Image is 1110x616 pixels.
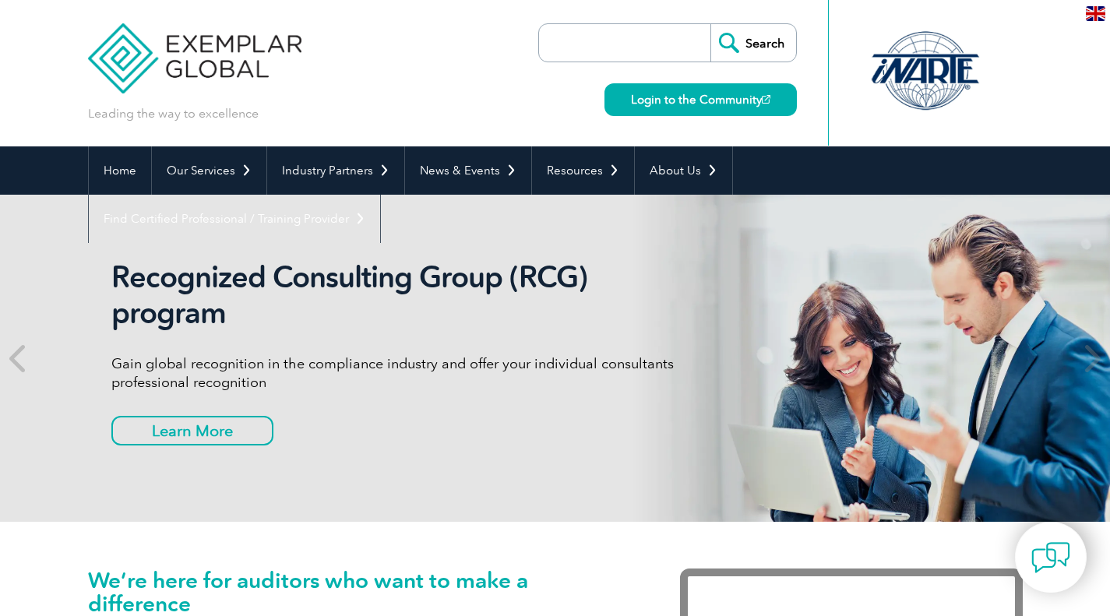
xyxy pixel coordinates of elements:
[710,24,796,62] input: Search
[111,354,696,392] p: Gain global recognition in the compliance industry and offer your individual consultants professi...
[405,146,531,195] a: News & Events
[635,146,732,195] a: About Us
[88,105,259,122] p: Leading the way to excellence
[89,146,151,195] a: Home
[111,416,273,445] a: Learn More
[152,146,266,195] a: Our Services
[88,568,633,615] h1: We’re here for auditors who want to make a difference
[532,146,634,195] a: Resources
[1086,6,1105,21] img: en
[1031,538,1070,577] img: contact-chat.png
[89,195,380,243] a: Find Certified Professional / Training Provider
[111,259,696,331] h2: Recognized Consulting Group (RCG) program
[762,95,770,104] img: open_square.png
[267,146,404,195] a: Industry Partners
[604,83,797,116] a: Login to the Community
